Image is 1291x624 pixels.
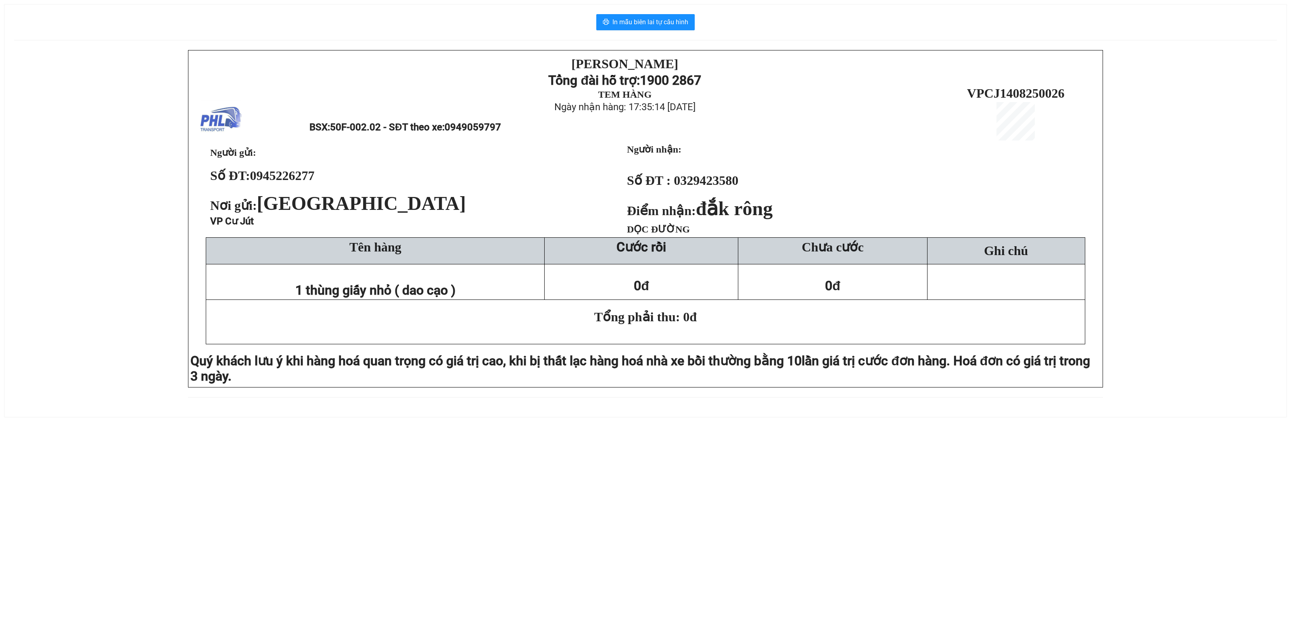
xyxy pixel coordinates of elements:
[802,240,863,254] span: Chưa cước
[594,310,697,324] span: Tổng phải thu: 0đ
[967,86,1065,101] span: VPCJ1408250026
[674,173,738,188] span: 0329423580
[548,73,640,88] strong: Tổng đài hỗ trợ:
[627,203,773,218] strong: Điểm nhận:
[825,278,840,293] span: 0đ
[210,168,315,183] strong: Số ĐT:
[190,353,802,369] span: Quý khách lưu ý khi hàng hoá quan trọng có giá trị cao, khi bị thất lạc hàng hoá nhà xe bồi thườn...
[571,57,678,71] strong: [PERSON_NAME]
[634,278,649,293] span: 0đ
[627,173,671,188] strong: Số ĐT :
[210,198,469,213] span: Nơi gửi:
[984,243,1028,258] span: Ghi chú
[445,121,501,133] span: 0949059797
[554,101,696,113] span: Ngày nhận hàng: 17:35:14 [DATE]
[596,14,695,30] button: printerIn mẫu biên lai tự cấu hình
[257,193,466,214] span: [GEOGRAPHIC_DATA]
[309,121,501,133] span: BSX:
[190,353,1090,384] span: lần giá trị cước đơn hàng. Hoá đơn có giá trị trong 3 ngày.
[210,216,254,227] span: VP Cư Jút
[640,73,701,88] strong: 1900 2867
[250,168,315,183] span: 0945226277
[598,89,652,100] strong: TEM HÀNG
[616,239,666,255] strong: Cước rồi
[627,224,690,235] span: DỌC ĐƯỜNG
[612,17,688,27] span: In mẫu biên lai tự cấu hình
[627,144,681,155] strong: Người nhận:
[603,19,609,26] span: printer
[201,100,241,140] img: logo
[295,283,455,298] span: 1 thùng giấy nhỏ ( dao cạo )
[696,198,773,219] span: đắk rông
[330,121,501,133] span: 50F-002.02 - SĐT theo xe:
[210,147,256,158] span: Người gửi:
[349,240,401,254] span: Tên hàng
